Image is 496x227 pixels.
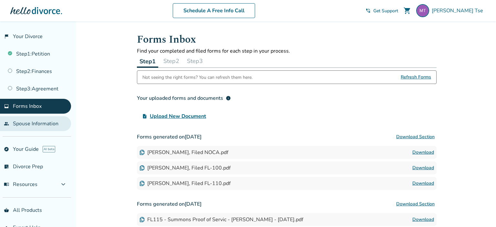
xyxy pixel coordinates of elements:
[184,55,205,67] button: Step3
[137,94,231,102] div: Your uploaded forms and documents
[226,96,231,101] span: info
[161,55,182,67] button: Step2
[4,208,9,213] span: shopping_basket
[137,32,437,47] h1: Forms Inbox
[4,164,9,169] span: list_alt_check
[43,146,55,152] span: AI beta
[4,34,9,39] span: flag_2
[139,150,145,155] img: Document
[4,147,9,152] span: explore
[403,7,411,15] span: shopping_cart
[464,196,496,227] iframe: Chat Widget
[139,165,145,170] img: Document
[366,8,371,13] span: phone_in_talk
[432,7,486,14] span: [PERSON_NAME] Tse
[137,55,158,68] button: Step1
[366,8,398,14] a: phone_in_talkGet Support
[412,164,434,172] a: Download
[139,181,145,186] img: Document
[139,164,231,171] div: [PERSON_NAME], Filed FL-100.pdf
[139,180,231,187] div: [PERSON_NAME], Filed FL-110.pdf
[416,4,429,17] img: tserefina@gmail.com
[412,149,434,156] a: Download
[150,112,206,120] span: Upload New Document
[412,216,434,223] a: Download
[4,104,9,109] span: inbox
[142,71,253,84] div: Not seeing the right forms? You can refresh them here.
[373,8,398,14] span: Get Support
[137,198,437,211] h3: Forms generated on [DATE]
[139,217,145,222] img: Document
[4,182,9,187] span: menu_book
[4,121,9,126] span: people
[139,216,303,223] div: FL115 - Summons Proof of Servic - [PERSON_NAME] - [DATE].pdf
[59,181,67,188] span: expand_more
[173,3,255,18] a: Schedule A Free Info Call
[394,198,437,211] button: Download Section
[139,149,228,156] div: [PERSON_NAME], Filed NOCA.pdf
[394,130,437,143] button: Download Section
[401,71,431,84] span: Refresh Forms
[137,47,437,55] p: Find your completed and filed forms for each step in your process.
[13,103,42,110] span: Forms Inbox
[412,180,434,187] a: Download
[137,130,437,143] h3: Forms generated on [DATE]
[4,181,37,188] span: Resources
[142,114,147,119] span: upload_file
